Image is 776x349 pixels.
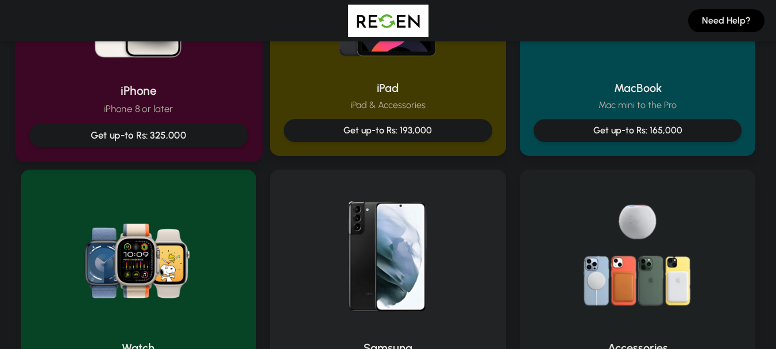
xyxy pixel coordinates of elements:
img: Logo [348,5,428,37]
p: Get up-to Rs: 165,000 [543,124,733,137]
p: Get up-to Rs: 193,000 [293,124,483,137]
p: Get up-to Rs: 325,000 [38,128,238,143]
img: Samsung [314,183,461,331]
button: Need Help? [688,9,765,32]
img: Watch [65,183,212,331]
h2: iPhone [29,82,248,99]
h2: MacBook [534,80,742,96]
p: Mac mini to the Pro [534,98,742,112]
h2: iPad [284,80,492,96]
p: iPhone 8 or later [29,102,248,116]
img: Accessories [564,183,711,331]
p: iPad & Accessories [284,98,492,112]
